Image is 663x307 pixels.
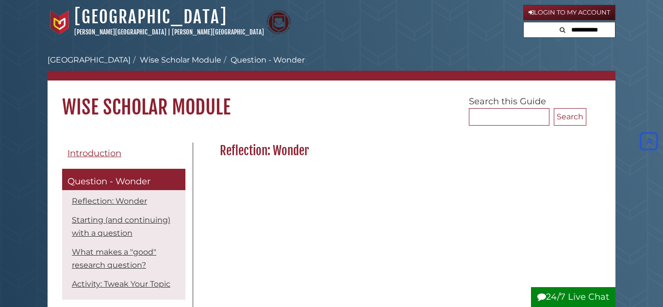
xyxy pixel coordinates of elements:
a: [PERSON_NAME][GEOGRAPHIC_DATA] [172,28,264,36]
h1: Wise Scholar Module [48,81,615,119]
a: Starting (and continuing) with a question [72,215,170,238]
span: Introduction [67,148,121,159]
i: Search [560,27,565,33]
h2: Reflection: Wonder [215,143,586,159]
a: Login to My Account [523,5,615,20]
button: 24/7 Live Chat [531,287,615,307]
a: Question - Wonder [62,169,185,190]
li: Question - Wonder [221,54,305,66]
a: What makes a "good" research question? [72,247,156,270]
img: Calvin University [48,10,72,34]
span: | [168,28,170,36]
a: [GEOGRAPHIC_DATA] [74,6,227,28]
a: Back to Top [637,136,661,146]
a: Reflection: Wonder [72,196,147,206]
button: Search [557,22,568,35]
a: [GEOGRAPHIC_DATA] [48,55,131,65]
img: Calvin Theological Seminary [266,10,291,34]
a: Introduction [62,143,185,164]
a: [PERSON_NAME][GEOGRAPHIC_DATA] [74,28,166,36]
button: Search [554,108,586,126]
span: Question - Wonder [67,176,150,187]
a: Wise Scholar Module [140,55,221,65]
nav: breadcrumb [48,54,615,81]
a: Activity: Tweak Your Topic [72,279,170,289]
